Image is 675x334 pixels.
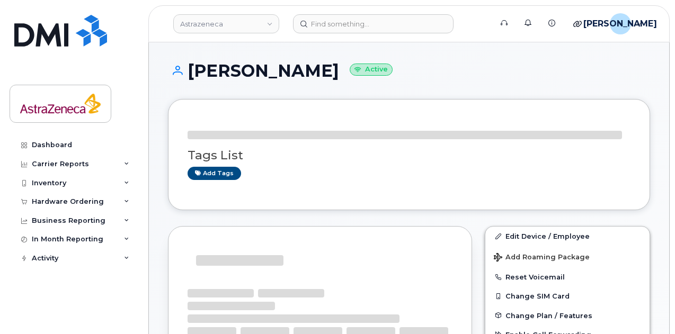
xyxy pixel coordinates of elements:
[485,267,650,286] button: Reset Voicemail
[188,167,241,180] a: Add tags
[168,61,650,80] h1: [PERSON_NAME]
[485,306,650,325] button: Change Plan / Features
[485,286,650,305] button: Change SIM Card
[494,253,590,263] span: Add Roaming Package
[485,227,650,246] a: Edit Device / Employee
[485,246,650,267] button: Add Roaming Package
[350,64,393,76] small: Active
[188,149,630,162] h3: Tags List
[505,311,592,319] span: Change Plan / Features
